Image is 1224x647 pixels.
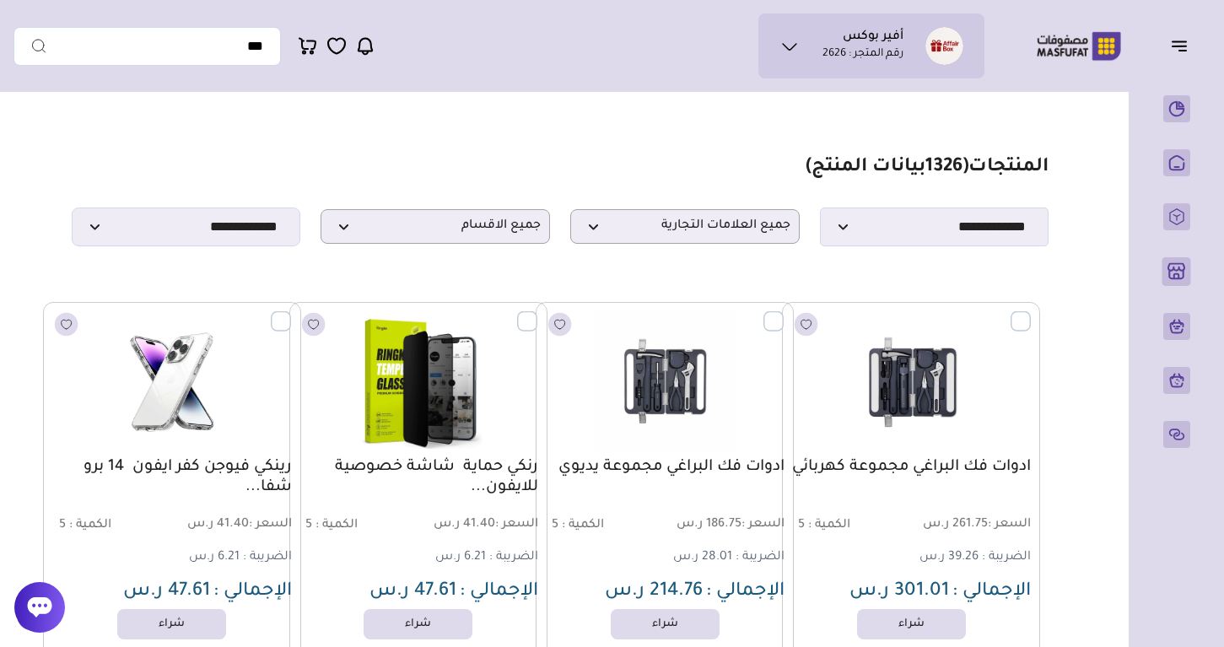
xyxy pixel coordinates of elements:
a: رنكي حماية شاشة خصوصية للايفون... [299,457,538,498]
span: 41.40 ر.س [420,517,538,533]
span: السعر : [495,518,538,531]
span: 47.61 ر.س [123,582,210,602]
span: السعر : [249,518,292,531]
span: الإجمالي : [706,582,785,602]
span: الضريبة : [982,551,1031,564]
img: 20250918220852272574.png [792,311,1030,453]
span: 186.75 ر.س [666,517,785,533]
span: 301.01 ر.س [849,582,949,602]
span: جميع العلامات التجارية [580,218,790,235]
a: شراء [364,609,472,639]
span: الضريبة : [243,551,292,564]
span: الضريبة : [489,551,538,564]
span: 6.21 ر.س [189,551,240,564]
span: 39.26 ر.س [919,551,979,564]
img: 20250918220753314701.png [53,311,291,453]
span: السعر : [988,518,1031,531]
span: 5 [798,519,805,532]
span: 214.76 ر.س [605,582,703,602]
span: ( بيانات المنتج) [806,158,968,178]
h1: المنتجات [806,156,1049,181]
img: ماجد العنزي [925,27,963,65]
h1: أفير بوكس [843,30,903,46]
span: السعر : [741,518,785,531]
a: شراء [611,609,720,639]
p: رقم المتجر : 2626 [822,46,903,63]
span: 5 [305,519,312,532]
span: جميع الاقسام [330,218,541,235]
img: Logo [1025,30,1133,62]
span: الكمية : [562,519,604,532]
span: 5 [59,519,66,532]
span: 41.40 ر.س [174,517,292,533]
a: ادوات فك البراغي مجموعة يديوي [545,457,785,477]
a: رينكي فيوجن كفر ايفون 14 برو شفا... [52,457,292,498]
span: 28.01 ر.س [673,551,732,564]
span: 261.75 ر.س [913,517,1031,533]
span: 6.21 ر.س [435,551,486,564]
span: 1326 [925,158,962,178]
span: الكمية : [315,519,358,532]
span: الإجمالي : [952,582,1031,602]
a: شراء [857,609,966,639]
span: الكمية : [808,519,850,532]
a: شراء [117,609,226,639]
span: الضريبة : [736,551,785,564]
img: 20250918220842979466.png [546,311,784,453]
span: 5 [552,519,558,532]
span: الإجمالي : [460,582,538,602]
p: جميع الاقسام [321,209,550,244]
a: ادوات فك البراغي مجموعة كهربائي [791,457,1031,477]
span: الإجمالي : [213,582,292,602]
p: جميع العلامات التجارية [570,209,800,244]
span: الكمية : [69,519,111,532]
span: 47.61 ر.س [369,582,456,602]
img: 20250918220812908587.png [299,311,537,453]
